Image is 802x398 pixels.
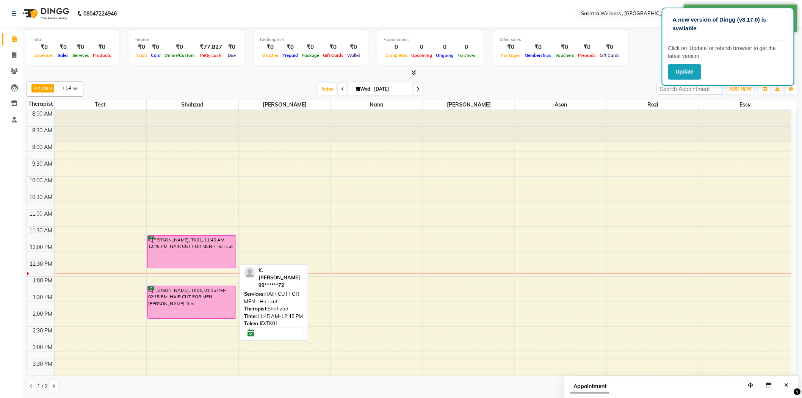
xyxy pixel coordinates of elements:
input: 2025-09-03 [372,83,410,95]
button: Close [781,379,792,391]
div: 11:30 AM [28,227,54,235]
div: 12:00 PM [28,243,54,251]
div: 0 [384,43,409,52]
div: 2:30 PM [31,327,54,335]
div: ₹0 [149,43,163,52]
div: 1:30 PM [31,293,54,301]
span: Time: [244,313,257,319]
div: 10:30 AM [28,193,54,201]
div: 8:30 AM [31,127,54,135]
div: 9:00 AM [31,143,54,151]
div: ₹0 [33,43,56,52]
div: 1:00 PM [31,277,54,285]
button: Update [668,64,701,80]
div: ₹0 [553,43,576,52]
div: 8:00 AM [31,110,54,118]
span: Cash [135,53,149,58]
div: ₹0 [523,43,553,52]
div: 11:45 AM-12:45 PM [244,313,304,320]
div: 0 [409,43,434,52]
span: Services: [244,291,265,297]
span: test [55,100,146,110]
span: Package [300,53,321,58]
span: Due [226,53,238,58]
div: ₹0 [576,43,598,52]
span: Expenses [33,53,56,58]
div: 2:00 PM [31,310,54,318]
div: 12:30 PM [28,260,54,268]
button: ADD NEW [728,84,754,94]
span: ADD NEW [730,86,752,92]
span: Shahzad [147,100,238,110]
a: x [49,85,52,91]
span: Wed [354,86,372,92]
div: 9:30 AM [31,160,54,168]
span: Prepaid [280,53,300,58]
img: logo [19,3,71,24]
div: 11:00 AM [28,210,54,218]
span: Voucher [260,53,280,58]
span: No show [456,53,478,58]
div: ₹0 [598,43,622,52]
span: Anjale [34,85,49,91]
div: 0 [456,43,478,52]
div: K.[PERSON_NAME], TK01, 01:15 PM-02:15 PM, HAIR CUT FOR MEN - [PERSON_NAME] Trim [148,286,236,318]
span: Gift Cards [598,53,622,58]
span: Gift Cards [321,53,345,58]
div: Therapist [27,100,54,108]
span: Wallet [345,53,362,58]
span: Upcoming [409,53,434,58]
img: profile [244,267,255,278]
span: Therapist: [244,306,268,312]
span: HAIR CUT FOR MEN - Hair cut [244,291,299,304]
span: Ongoing [434,53,456,58]
div: ₹0 [56,43,70,52]
div: ₹77,827 [197,43,225,52]
span: Rozi [607,100,699,110]
span: Memberships [523,53,553,58]
div: ₹0 [91,43,113,52]
div: Shahzad [244,305,304,313]
div: ₹0 [163,43,197,52]
div: 10:00 AM [28,177,54,185]
span: Nana [331,100,423,110]
div: Finance [135,36,238,43]
span: Sales [56,53,70,58]
span: K.[PERSON_NAME] [258,267,300,281]
div: ₹0 [260,43,280,52]
span: Online/Custom [163,53,197,58]
div: Appointment [384,36,478,43]
span: Packages [499,53,523,58]
div: ₹0 [321,43,345,52]
div: Redemption [260,36,362,43]
span: Prepaids [576,53,598,58]
span: Today [318,83,337,95]
div: Other sales [499,36,622,43]
div: ₹0 [135,43,149,52]
div: 3:00 PM [31,343,54,351]
p: Click on ‘Update’ or refersh browser to get the latest version. [668,44,788,60]
p: A new version of Dingg (v3.17.0) is available [673,16,783,33]
span: [PERSON_NAME] [239,100,331,110]
div: ₹0 [345,43,362,52]
div: ₹0 [280,43,300,52]
div: 0 [434,43,456,52]
span: [PERSON_NAME] [423,100,515,110]
div: Total [33,36,113,43]
span: Appointment [570,380,609,393]
div: 3:30 PM [31,360,54,368]
div: TK01 [244,320,304,327]
span: Petty cash [199,53,224,58]
span: Services [70,53,91,58]
span: +14 [62,85,77,91]
span: Token ID: [244,320,266,326]
span: Ason [515,100,607,110]
div: ₹0 [499,43,523,52]
span: Essy [699,100,791,110]
input: Search Appointment [657,83,723,95]
span: Completed [384,53,409,58]
div: ₹0 [225,43,238,52]
span: Vouchers [553,53,576,58]
div: K.[PERSON_NAME], TK01, 11:45 AM-12:45 PM, HAIR CUT FOR MEN - Hair cut [148,236,236,268]
span: 1 / 2 [37,382,48,390]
